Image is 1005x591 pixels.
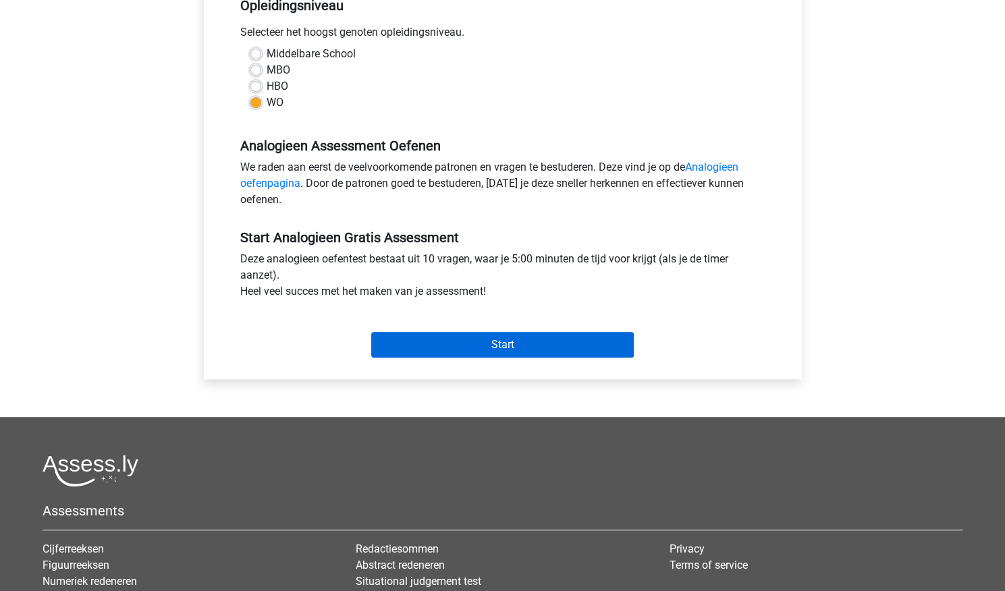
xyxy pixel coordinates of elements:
a: Privacy [670,542,705,555]
label: MBO [267,62,290,78]
div: Deze analogieen oefentest bestaat uit 10 vragen, waar je 5:00 minuten de tijd voor krijgt (als je... [230,251,776,305]
h5: Analogieen Assessment Oefenen [240,138,765,154]
a: Numeriek redeneren [43,575,137,588]
div: Selecteer het hoogst genoten opleidingsniveau. [230,24,776,46]
h5: Assessments [43,503,962,519]
input: Start [371,332,634,358]
a: Cijferreeksen [43,542,104,555]
label: Middelbare School [267,46,356,62]
a: Terms of service [670,559,748,571]
a: Figuurreeksen [43,559,109,571]
img: Assessly logo [43,455,138,486]
h5: Start Analogieen Gratis Assessment [240,229,765,246]
a: Situational judgement test [356,575,481,588]
a: Abstract redeneren [356,559,445,571]
a: Redactiesommen [356,542,439,555]
div: We raden aan eerst de veelvoorkomende patronen en vragen te bestuderen. Deze vind je op de . Door... [230,159,776,213]
label: HBO [267,78,288,94]
label: WO [267,94,283,111]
